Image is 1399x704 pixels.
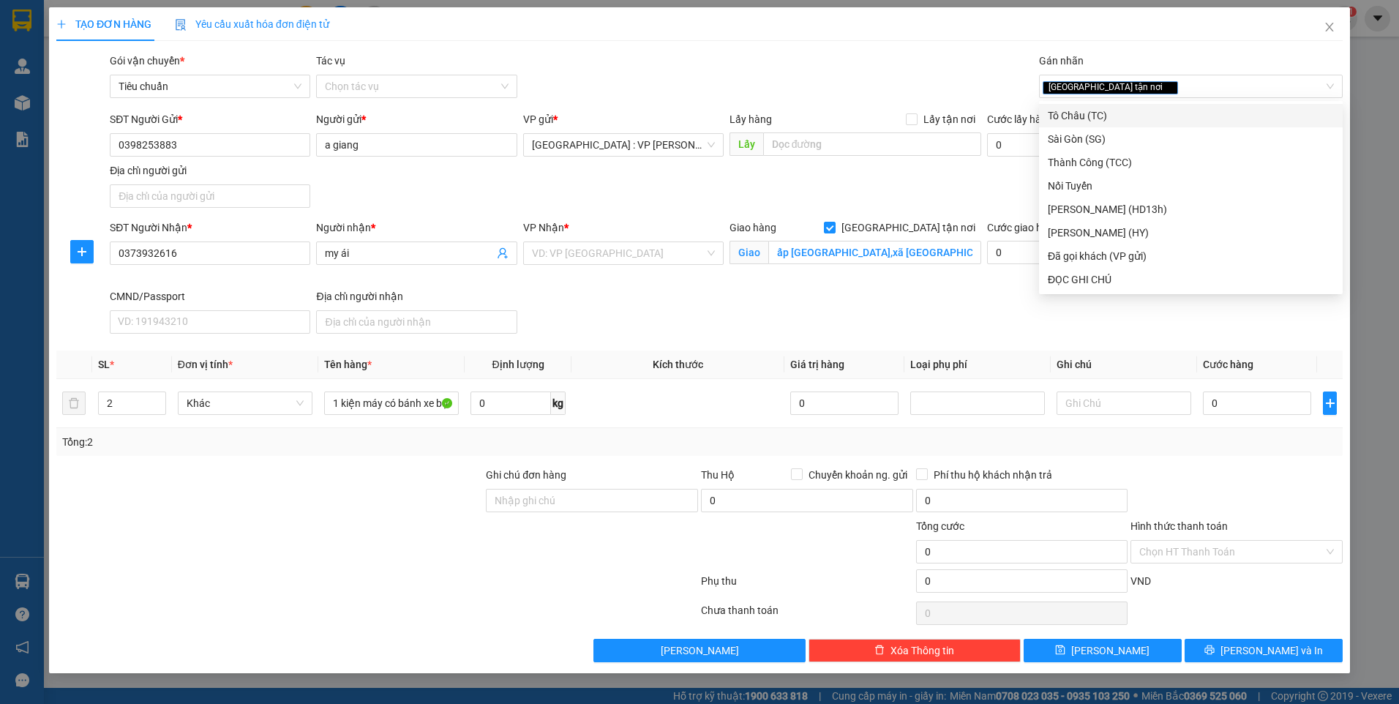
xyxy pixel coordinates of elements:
[116,31,292,58] span: CÔNG TY TNHH CHUYỂN PHÁT NHANH BẢO AN
[1043,81,1178,94] span: [GEOGRAPHIC_DATA] tận nơi
[110,184,310,208] input: Địa chỉ của người gửi
[532,134,715,156] span: Hà Nội : VP Hoàng Mai
[324,359,372,370] span: Tên hàng
[729,132,763,156] span: Lấy
[768,241,982,264] input: Giao tận nơi
[486,469,566,481] label: Ghi chú đơn hàng
[71,246,93,258] span: plus
[1055,645,1065,656] span: save
[110,162,310,179] div: Địa chỉ người gửi
[110,220,310,236] div: SĐT Người Nhận
[1165,83,1172,91] span: close
[699,602,915,628] div: Chưa thanh toán
[890,643,954,659] span: Xóa Thông tin
[987,133,1136,157] input: Cước lấy hàng
[497,247,509,259] span: user-add
[492,359,544,370] span: Định lượng
[1324,397,1336,409] span: plus
[987,113,1053,125] label: Cước lấy hàng
[178,359,233,370] span: Đơn vị tính
[661,643,739,659] span: [PERSON_NAME]
[593,639,806,662] button: [PERSON_NAME]
[1324,21,1335,33] span: close
[987,222,1059,233] label: Cước giao hàng
[1039,55,1084,67] label: Gán nhãn
[1071,643,1149,659] span: [PERSON_NAME]
[70,240,94,263] button: plus
[175,18,329,30] span: Yêu cầu xuất hóa đơn điện tử
[928,467,1058,483] span: Phí thu hộ khách nhận trả
[916,520,964,532] span: Tổng cước
[62,392,86,415] button: delete
[904,351,1051,379] th: Loại phụ phí
[56,19,67,29] span: plus
[523,111,724,127] div: VP gửi
[1203,359,1253,370] span: Cước hàng
[763,132,982,156] input: Dọc đường
[790,359,844,370] span: Giá trị hàng
[119,75,301,97] span: Tiêu chuẩn
[653,359,703,370] span: Kích thước
[699,573,915,599] div: Phụ thu
[1130,520,1228,532] label: Hình thức thanh toán
[1142,111,1343,127] div: CMND/Passport
[1051,351,1197,379] th: Ghi chú
[40,31,78,44] strong: CSKH:
[1220,643,1323,659] span: [PERSON_NAME] và In
[316,55,345,67] label: Tác vụ
[316,220,517,236] div: Người nhận
[790,392,899,415] input: 0
[187,392,304,414] span: Khác
[316,310,517,334] input: Địa chỉ của người nhận
[62,434,540,450] div: Tổng: 2
[110,111,310,127] div: SĐT Người Gửi
[1204,645,1215,656] span: printer
[98,359,110,370] span: SL
[874,645,885,656] span: delete
[110,55,184,67] span: Gói vận chuyển
[523,222,564,233] span: VP Nhận
[1185,639,1343,662] button: printer[PERSON_NAME] và In
[729,241,768,264] span: Giao
[110,288,310,304] div: CMND/Passport
[1323,392,1337,415] button: plus
[1116,246,1128,258] span: dollar-circle
[6,101,91,113] span: 08:32:07 [DATE]
[486,489,698,512] input: Ghi chú đơn hàng
[324,392,459,415] input: VD: Bàn, Ghế
[987,241,1108,264] input: Cước giao hàng
[1309,7,1350,48] button: Close
[316,111,517,127] div: Người gửi
[56,18,151,30] span: TẠO ĐƠN HÀNG
[551,392,566,415] span: kg
[175,19,187,31] img: icon
[316,288,517,304] div: Địa chỉ người nhận
[1130,575,1151,587] span: VND
[1057,392,1191,415] input: Ghi Chú
[918,111,981,127] span: Lấy tận nơi
[1142,222,1188,233] label: Ngày giao
[103,7,296,26] strong: PHIẾU DÁN LÊN HÀNG
[809,639,1021,662] button: deleteXóa Thông tin
[1151,245,1321,261] input: Ngày giao
[6,31,111,57] span: [PHONE_NUMBER]
[1024,639,1182,662] button: save[PERSON_NAME]
[729,113,772,125] span: Lấy hàng
[836,220,981,236] span: [GEOGRAPHIC_DATA] tận nơi
[701,469,735,481] span: Thu Hộ
[729,222,776,233] span: Giao hàng
[803,467,913,483] span: Chuyển khoản ng. gửi
[6,78,227,98] span: Mã đơn: VPHM1208250001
